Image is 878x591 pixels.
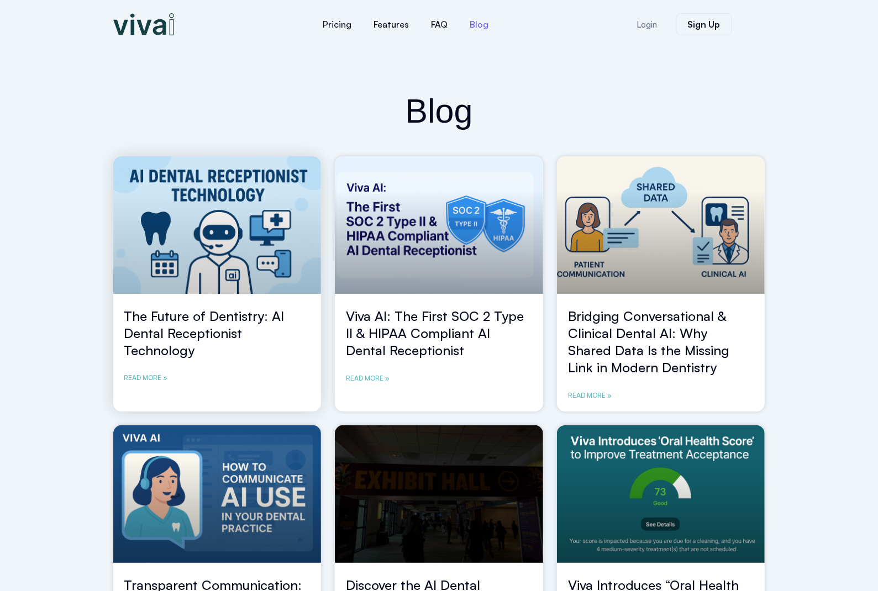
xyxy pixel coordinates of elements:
[124,308,285,358] a: The Future of Dentistry: AI Dental Receptionist Technology
[557,425,765,563] a: improving treatment acceptance in dental
[346,308,524,358] a: Viva AI: The First SOC 2 Type II & HIPAA Compliant AI Dental Receptionist
[568,390,612,401] a: Read more about Bridging Conversational & Clinical Dental AI: Why Shared Data Is the Missing Link...
[637,20,658,29] span: Login
[676,13,732,35] a: Sign Up
[459,11,500,38] a: Blog
[688,20,721,29] span: Sign Up
[568,308,729,376] a: Bridging Conversational & Clinical Dental AI: Why Shared Data Is the Missing Link in Modern Denti...
[346,373,390,384] a: Read more about Viva AI: The First SOC 2 Type II & HIPAA Compliant AI Dental Receptionist
[124,372,168,383] a: Read more about The Future of Dentistry: AI Dental Receptionist Technology
[420,11,459,38] a: FAQ
[312,11,363,38] a: Pricing
[363,11,420,38] a: Features
[113,89,765,133] h2: Blog
[246,11,566,38] nav: Menu
[335,156,543,294] a: viva ai dental receptionist soc2 and hipaa compliance
[624,14,671,35] a: Login
[335,425,543,563] a: FDC-2025-AI-Dental-Receptionist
